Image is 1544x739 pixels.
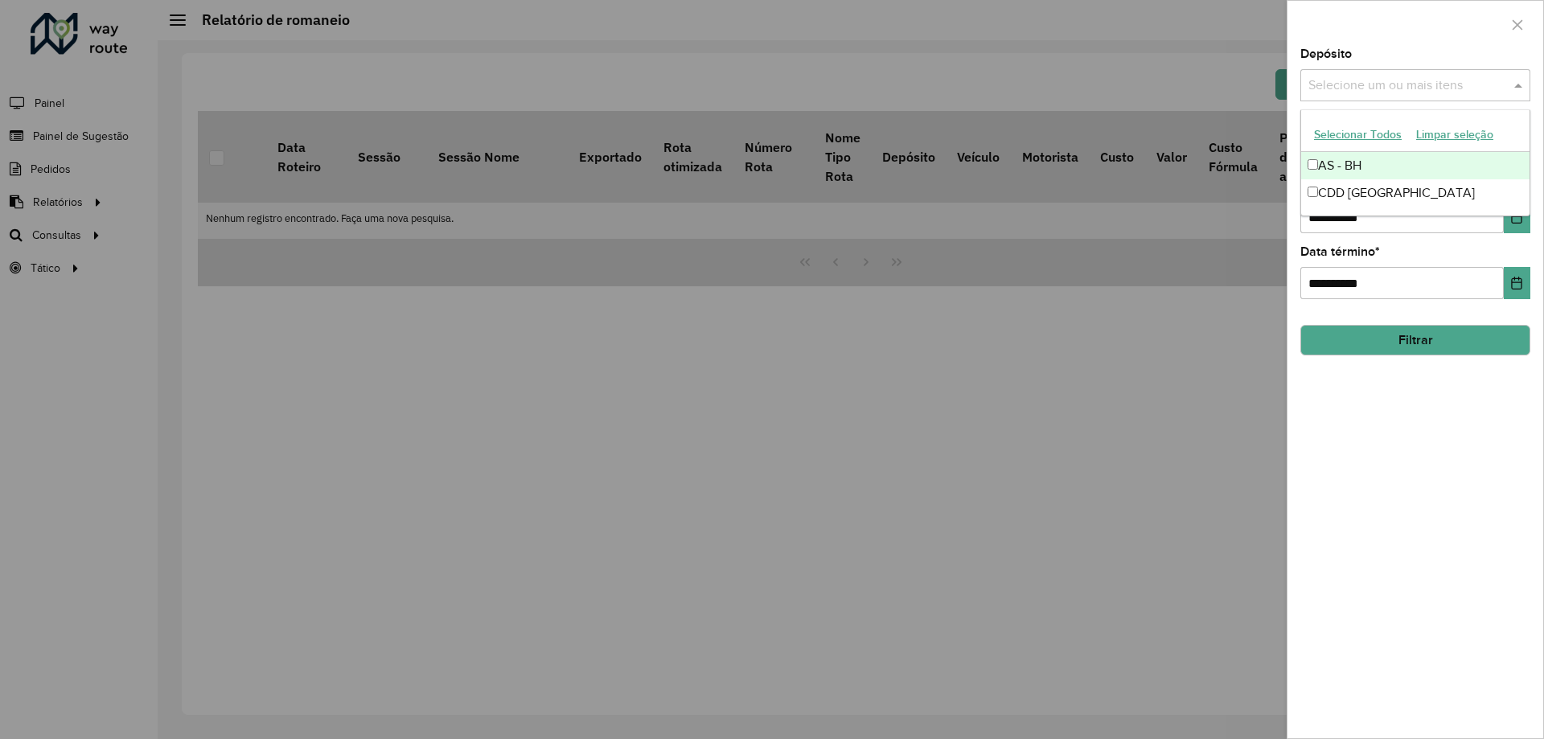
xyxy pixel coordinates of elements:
button: Choose Date [1504,201,1530,233]
ng-dropdown-panel: Options list [1300,109,1530,216]
label: Depósito [1300,44,1352,64]
button: Filtrar [1300,325,1530,355]
label: Data término [1300,242,1380,261]
div: CDD [GEOGRAPHIC_DATA] [1301,179,1530,207]
button: Choose Date [1504,267,1530,299]
div: AS - BH [1301,152,1530,179]
button: Limpar seleção [1409,122,1501,147]
button: Selecionar Todos [1307,122,1409,147]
